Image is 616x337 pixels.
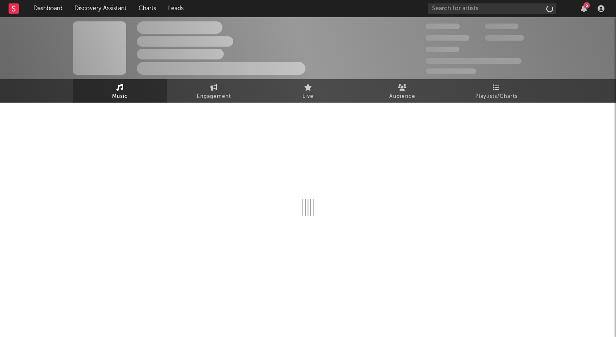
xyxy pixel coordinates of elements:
span: Playlists/Charts [475,92,518,102]
span: Live [302,92,314,102]
span: 100,000 [426,47,459,52]
span: 100,000 [485,24,518,29]
span: 50,000,000 [426,35,469,41]
button: 5 [581,5,587,12]
a: Audience [355,79,449,103]
span: Engagement [197,92,231,102]
span: Music [112,92,128,102]
a: Playlists/Charts [449,79,543,103]
a: Engagement [167,79,261,103]
div: 5 [583,2,590,9]
span: 1,000,000 [485,35,524,41]
input: Search for artists [428,3,556,14]
span: Jump Score: 85.0 [426,68,476,74]
span: Audience [389,92,415,102]
a: Music [73,79,167,103]
a: Live [261,79,355,103]
span: 300,000 [426,24,460,29]
span: 50,000,000 Monthly Listeners [426,58,521,64]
